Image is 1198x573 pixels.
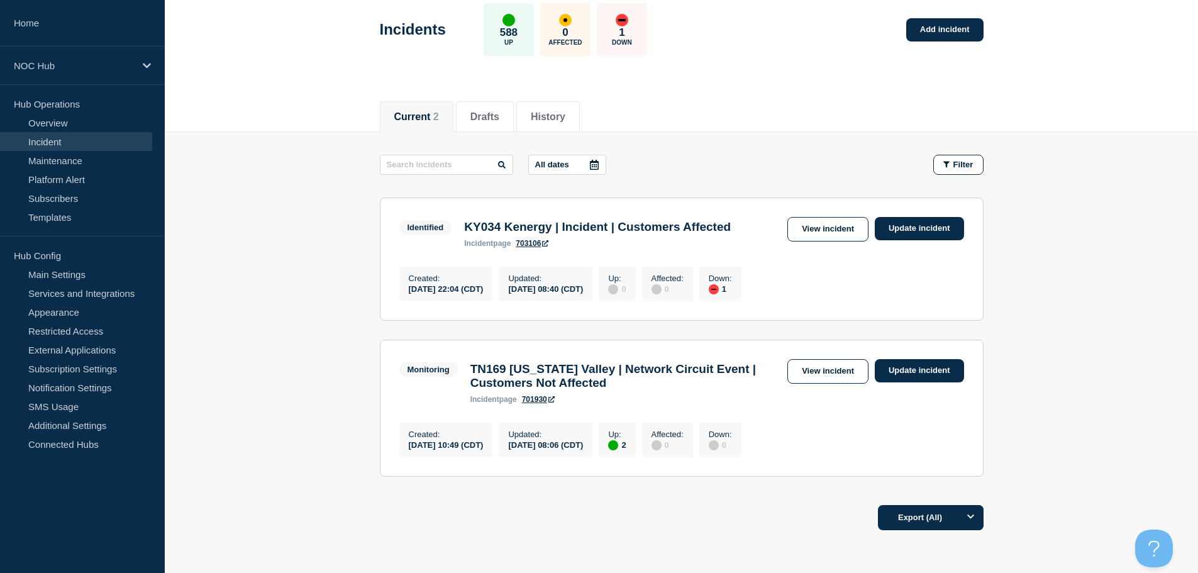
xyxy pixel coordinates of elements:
span: Identified [399,220,452,235]
button: Export (All) [878,505,984,530]
a: 703106 [516,239,548,248]
p: NOC Hub [14,60,135,71]
a: View incident [787,359,868,384]
div: [DATE] 10:49 (CDT) [409,439,484,450]
p: 588 [500,26,518,39]
button: Options [958,505,984,530]
div: 2 [608,439,626,450]
button: Current 2 [394,111,439,123]
p: page [464,239,511,248]
div: disabled [652,284,662,294]
h3: KY034 Kenergy | Incident | Customers Affected [464,220,731,234]
button: Filter [933,155,984,175]
div: 1 [709,283,732,294]
button: All dates [528,155,606,175]
div: [DATE] 22:04 (CDT) [409,283,484,294]
div: down [709,284,719,294]
div: disabled [608,284,618,294]
div: affected [559,14,572,26]
div: 0 [652,439,684,450]
div: disabled [652,440,662,450]
p: page [470,395,517,404]
button: Drafts [470,111,499,123]
span: 2 [433,111,439,122]
div: 0 [709,439,732,450]
span: Monitoring [399,362,458,377]
div: 0 [652,283,684,294]
p: Down : [709,274,732,283]
p: Up : [608,274,626,283]
a: 701930 [522,395,555,404]
a: Update incident [875,359,964,382]
h3: TN169 [US_STATE] Valley | Network Circuit Event | Customers Not Affected [470,362,781,390]
p: 1 [619,26,624,39]
p: All dates [535,160,569,169]
input: Search incidents [380,155,513,175]
p: Down : [709,430,732,439]
p: Up [504,39,513,46]
p: Updated : [508,274,583,283]
p: Down [612,39,632,46]
div: up [608,440,618,450]
p: Affected [548,39,582,46]
p: Affected : [652,430,684,439]
h1: Incidents [380,21,446,38]
span: incident [464,239,493,248]
p: Created : [409,274,484,283]
a: Update incident [875,217,964,240]
div: up [502,14,515,26]
p: Created : [409,430,484,439]
div: down [616,14,628,26]
p: Updated : [508,430,583,439]
iframe: Help Scout Beacon - Open [1135,530,1173,567]
p: Up : [608,430,626,439]
p: Affected : [652,274,684,283]
div: 0 [608,283,626,294]
p: 0 [562,26,568,39]
span: Filter [953,160,973,169]
button: History [531,111,565,123]
a: View incident [787,217,868,242]
div: [DATE] 08:06 (CDT) [508,439,583,450]
span: incident [470,395,499,404]
div: [DATE] 08:40 (CDT) [508,283,583,294]
div: disabled [709,440,719,450]
a: Add incident [906,18,984,42]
